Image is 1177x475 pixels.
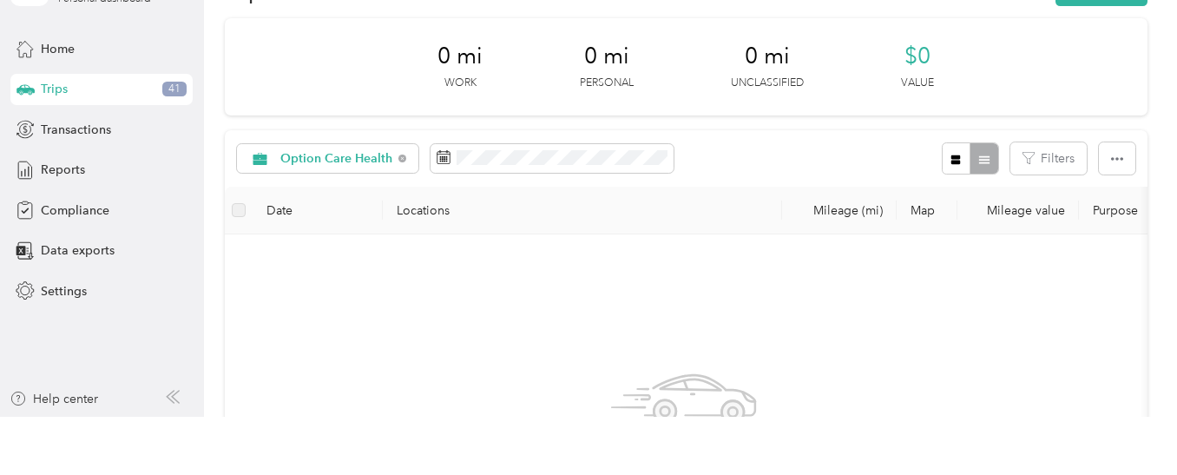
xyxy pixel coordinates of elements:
[437,43,483,70] span: 0 mi
[41,241,115,260] span: Data exports
[383,187,782,234] th: Locations
[41,40,75,58] span: Home
[41,80,68,98] span: Trips
[41,161,85,179] span: Reports
[897,187,957,234] th: Map
[782,187,897,234] th: Mileage (mi)
[41,201,109,220] span: Compliance
[444,76,477,91] p: Work
[745,43,790,70] span: 0 mi
[731,76,804,91] p: Unclassified
[280,153,393,165] span: Option Care Health
[253,187,383,234] th: Date
[10,390,98,408] button: Help center
[957,187,1079,234] th: Mileage value
[162,82,187,97] span: 41
[584,43,629,70] span: 0 mi
[41,282,87,300] span: Settings
[901,76,934,91] p: Value
[904,43,930,70] span: $0
[1010,142,1087,175] button: Filters
[580,76,634,91] p: Personal
[1080,378,1177,475] iframe: Everlance-gr Chat Button Frame
[41,121,111,139] span: Transactions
